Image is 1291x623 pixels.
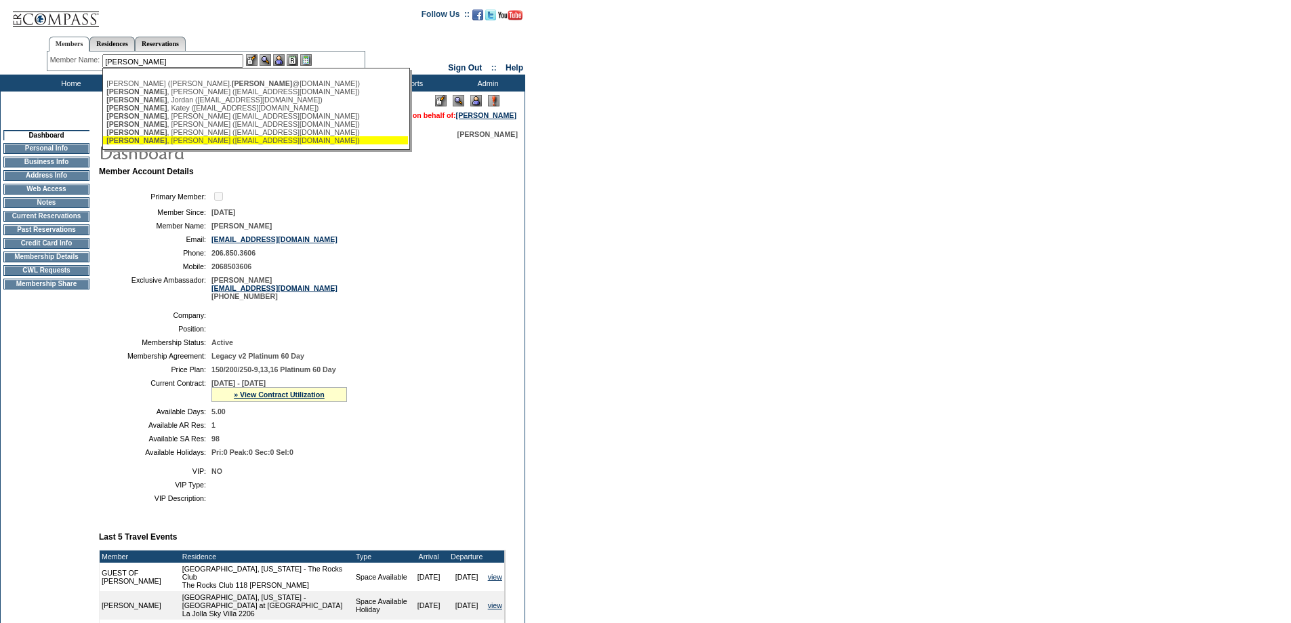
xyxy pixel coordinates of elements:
a: Residences [89,37,135,51]
td: Primary Member: [104,190,206,203]
span: 2068503606 [211,262,251,270]
td: [DATE] [410,563,448,591]
div: , [PERSON_NAME] ([EMAIL_ADDRESS][DOMAIN_NAME]) [106,136,405,144]
a: Reservations [135,37,186,51]
td: Position: [104,325,206,333]
td: Personal Info [3,143,89,154]
td: Available AR Res: [104,421,206,429]
td: Credit Card Info [3,238,89,249]
div: , Katey ([EMAIL_ADDRESS][DOMAIN_NAME]) [106,104,405,112]
span: [PERSON_NAME] [232,79,292,87]
a: view [488,573,502,581]
td: Member Name: [104,222,206,230]
td: Business Info [3,157,89,167]
a: Members [49,37,90,52]
div: , [PERSON_NAME] ([EMAIL_ADDRESS][DOMAIN_NAME]) [106,120,405,128]
span: [PERSON_NAME] [106,96,167,104]
a: Sign Out [448,63,482,73]
td: GUEST OF [PERSON_NAME] [100,563,180,591]
td: Member [100,550,180,563]
td: [PERSON_NAME] [100,591,180,620]
span: Legacy v2 Platinum 60 Day [211,352,304,360]
td: Exclusive Ambassador: [104,276,206,300]
a: [PERSON_NAME] [456,111,516,119]
td: Dashboard [3,130,89,140]
div: , [PERSON_NAME] ([EMAIL_ADDRESS][DOMAIN_NAME]) [106,112,405,120]
img: Reservations [287,54,298,66]
td: Available Holidays: [104,448,206,456]
td: VIP Type: [104,481,206,489]
td: [DATE] [448,591,486,620]
img: b_calculator.gif [300,54,312,66]
img: View Mode [453,95,464,106]
td: Company: [104,311,206,319]
td: Notes [3,197,89,208]
span: 150/200/250-9,13,16 Platinum 60 Day [211,365,336,374]
img: Follow us on Twitter [485,9,496,20]
td: Residence [180,550,354,563]
td: Admin [447,75,525,92]
div: , [PERSON_NAME] ([EMAIL_ADDRESS][DOMAIN_NAME]) [106,128,405,136]
span: 1 [211,421,216,429]
span: [PERSON_NAME] [106,112,167,120]
td: Email: [104,235,206,243]
td: Follow Us :: [422,8,470,24]
span: 206.850.3606 [211,249,255,257]
span: You are acting on behalf of: [361,111,516,119]
td: VIP Description: [104,494,206,502]
span: Active [211,338,233,346]
span: [PERSON_NAME] [106,136,167,144]
td: Space Available Holiday [354,591,410,620]
td: Available Days: [104,407,206,416]
td: Type [354,550,410,563]
td: Membership Share [3,279,89,289]
a: Subscribe to our YouTube Channel [498,14,522,22]
td: VIP: [104,467,206,475]
span: [PERSON_NAME] [106,120,167,128]
img: pgTtlDashboard.gif [98,138,369,165]
a: Follow us on Twitter [485,14,496,22]
td: Past Reservations [3,224,89,235]
div: , [PERSON_NAME] ([EMAIL_ADDRESS][DOMAIN_NAME]) [106,87,405,96]
td: Member Since: [104,208,206,216]
td: Departure [448,550,486,563]
b: Member Account Details [99,167,194,176]
span: :: [491,63,497,73]
a: [EMAIL_ADDRESS][DOMAIN_NAME] [211,284,337,292]
td: Mobile: [104,262,206,270]
span: [PERSON_NAME] [106,87,167,96]
td: Current Contract: [104,379,206,402]
div: , Jordan ([EMAIL_ADDRESS][DOMAIN_NAME]) [106,96,405,104]
span: 98 [211,435,220,443]
a: [EMAIL_ADDRESS][DOMAIN_NAME] [211,235,337,243]
td: [GEOGRAPHIC_DATA], [US_STATE] - The Rocks Club The Rocks Club 118 [PERSON_NAME] [180,563,354,591]
td: Home [30,75,108,92]
td: Arrival [410,550,448,563]
a: view [488,601,502,609]
span: [DATE] [211,208,235,216]
a: Become our fan on Facebook [472,14,483,22]
td: CWL Requests [3,265,89,276]
td: Membership Status: [104,338,206,346]
img: b_edit.gif [246,54,258,66]
span: Pri:0 Peak:0 Sec:0 Sel:0 [211,448,293,456]
td: Membership Agreement: [104,352,206,360]
td: Phone: [104,249,206,257]
td: Current Reservations [3,211,89,222]
img: Become our fan on Facebook [472,9,483,20]
span: [PERSON_NAME] [457,130,518,138]
span: [DATE] - [DATE] [211,379,266,387]
img: Edit Mode [435,95,447,106]
img: Log Concern/Member Elevation [488,95,499,106]
div: Member Name: [50,54,102,66]
td: Price Plan: [104,365,206,374]
img: View [260,54,271,66]
td: [DATE] [410,591,448,620]
span: [PERSON_NAME] [211,222,272,230]
td: Address Info [3,170,89,181]
td: Available SA Res: [104,435,206,443]
span: [PERSON_NAME] [106,104,167,112]
img: Impersonate [273,54,285,66]
span: [PERSON_NAME] [PHONE_NUMBER] [211,276,337,300]
td: [GEOGRAPHIC_DATA], [US_STATE] - [GEOGRAPHIC_DATA] at [GEOGRAPHIC_DATA] La Jolla Sky Villa 2206 [180,591,354,620]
